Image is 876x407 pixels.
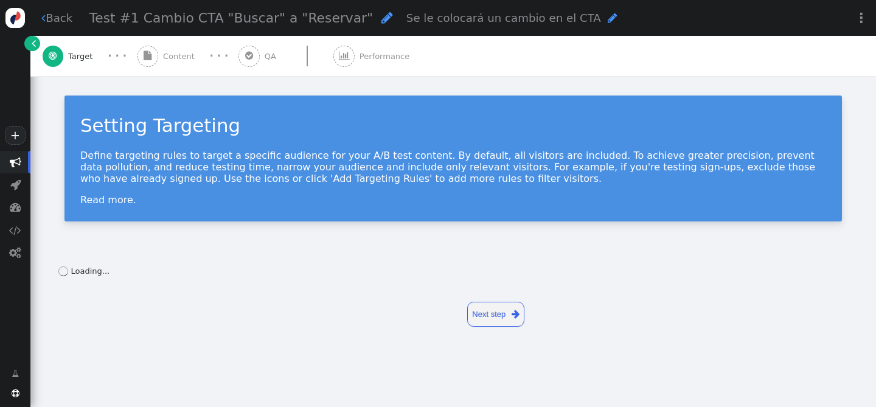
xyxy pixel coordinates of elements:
a:  Content · · · [137,36,239,76]
span:  [49,51,57,60]
span:  [245,51,253,60]
span:  [12,368,19,380]
div: · · · [209,49,228,64]
span:  [9,224,21,236]
p: Define targeting rules to target a specific audience for your A/B test content. By default, all v... [80,150,826,184]
span:  [10,156,21,168]
a: Back [41,10,72,26]
span: Test #1 Cambio CTA "Buscar" a "Reservar" [89,10,374,26]
span:  [32,37,36,49]
span:  [9,247,21,259]
span: Se le colocará un cambio en el CTA [406,12,601,24]
span: QA [265,50,281,63]
a: Next step [467,302,525,327]
span:  [10,201,21,213]
span:  [10,179,21,190]
a:  [4,364,27,384]
span: Loading... [71,266,110,276]
span:  [41,12,46,24]
span:  [512,307,520,321]
span: Content [163,50,200,63]
a:  QA [238,36,333,76]
span: Performance [360,50,414,63]
a: Read more. [80,194,136,206]
a:  Performance [333,36,435,76]
a:  [24,36,40,51]
span:  [381,11,393,24]
span:  [144,51,151,60]
div: Setting Targeting [80,111,826,139]
span: Target [68,50,97,63]
img: logo-icon.svg [5,8,26,28]
span:  [608,12,617,24]
span:  [12,389,19,397]
a:  Target · · · [43,36,137,76]
span:  [339,51,350,60]
a: + [5,126,26,145]
div: · · · [108,49,127,64]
